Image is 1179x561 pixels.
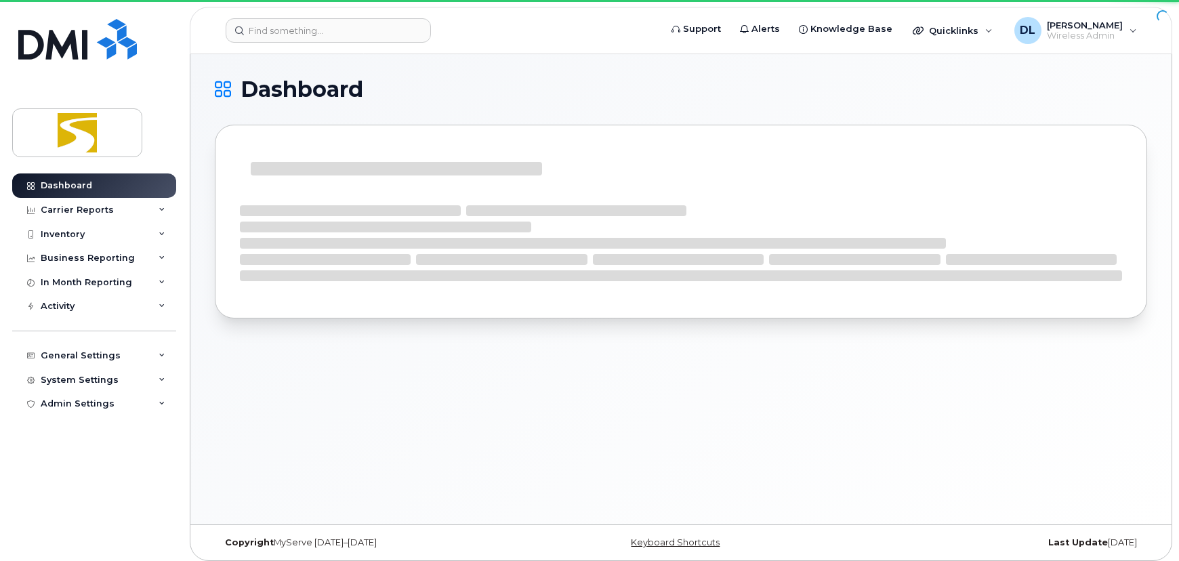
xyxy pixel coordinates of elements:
strong: Last Update [1048,537,1108,547]
strong: Copyright [225,537,274,547]
div: [DATE] [836,537,1147,548]
span: Dashboard [241,79,363,100]
a: Keyboard Shortcuts [631,537,720,547]
div: MyServe [DATE]–[DATE] [215,537,526,548]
